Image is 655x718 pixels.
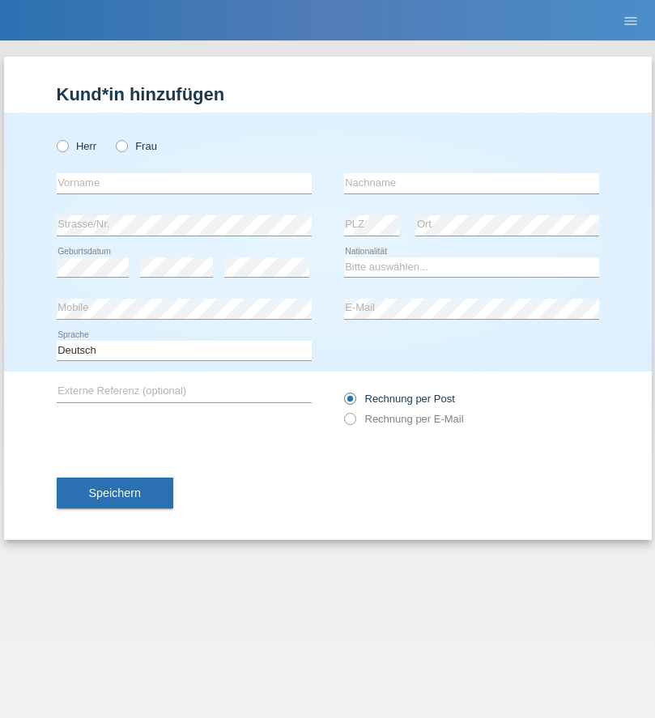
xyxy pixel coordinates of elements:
[89,486,141,499] span: Speichern
[344,393,355,413] input: Rechnung per Post
[57,140,97,152] label: Herr
[57,478,173,508] button: Speichern
[623,13,639,29] i: menu
[57,84,599,104] h1: Kund*in hinzufügen
[344,413,355,433] input: Rechnung per E-Mail
[615,15,647,25] a: menu
[344,413,464,425] label: Rechnung per E-Mail
[57,140,67,151] input: Herr
[116,140,157,152] label: Frau
[116,140,126,151] input: Frau
[344,393,455,405] label: Rechnung per Post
